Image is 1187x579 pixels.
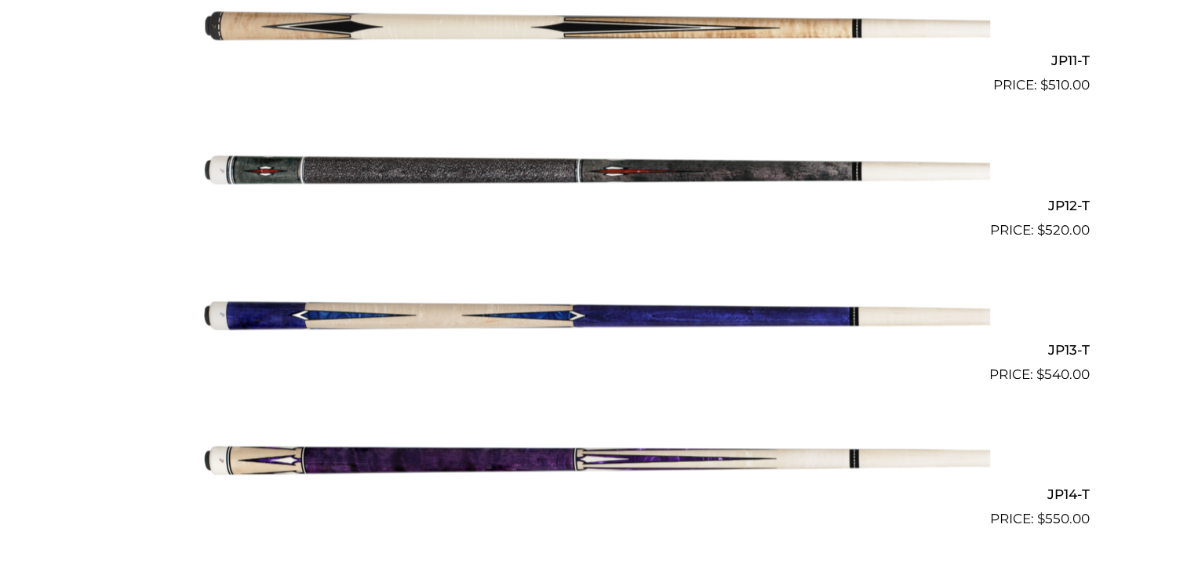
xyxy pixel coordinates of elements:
span: $ [1037,222,1045,238]
a: JP14-T $550.00 [98,391,1090,530]
span: $ [1040,77,1048,93]
bdi: 550.00 [1037,511,1090,526]
span: $ [1036,366,1044,382]
h2: JP11-T [98,46,1090,75]
h2: JP12-T [98,191,1090,220]
bdi: 520.00 [1037,222,1090,238]
h2: JP14-T [98,480,1090,509]
a: JP13-T $540.00 [98,247,1090,385]
bdi: 540.00 [1036,366,1090,382]
h2: JP13-T [98,336,1090,365]
bdi: 510.00 [1040,77,1090,93]
img: JP12-T [198,102,990,234]
span: $ [1037,511,1045,526]
a: JP12-T $520.00 [98,102,1090,240]
img: JP13-T [198,247,990,379]
img: JP14-T [198,391,990,523]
